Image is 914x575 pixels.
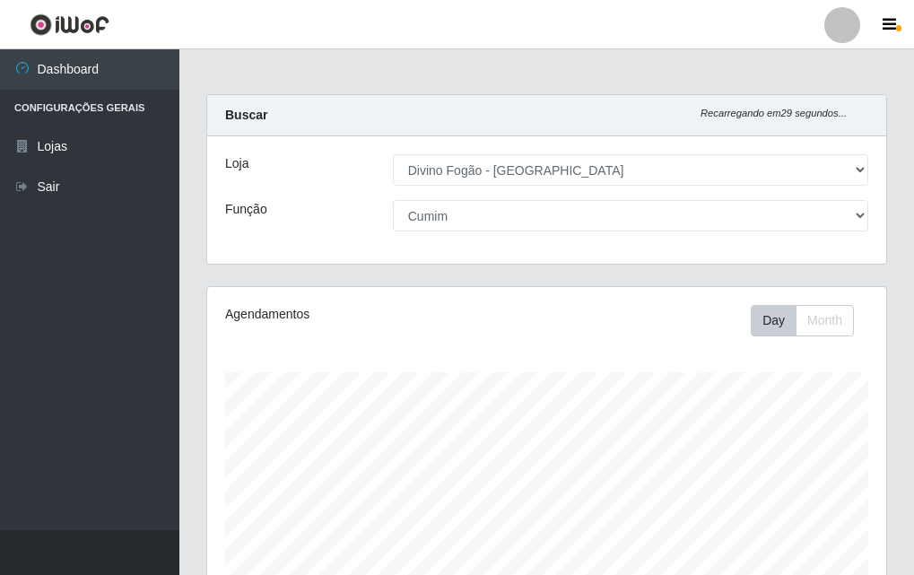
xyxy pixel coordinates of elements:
strong: Buscar [225,108,267,122]
img: CoreUI Logo [30,13,109,36]
button: Month [796,305,854,336]
div: First group [751,305,854,336]
label: Loja [225,154,248,173]
label: Função [225,200,267,219]
i: Recarregando em 29 segundos... [701,108,847,118]
div: Agendamentos [225,305,477,324]
div: Toolbar with button groups [751,305,868,336]
button: Day [751,305,796,336]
